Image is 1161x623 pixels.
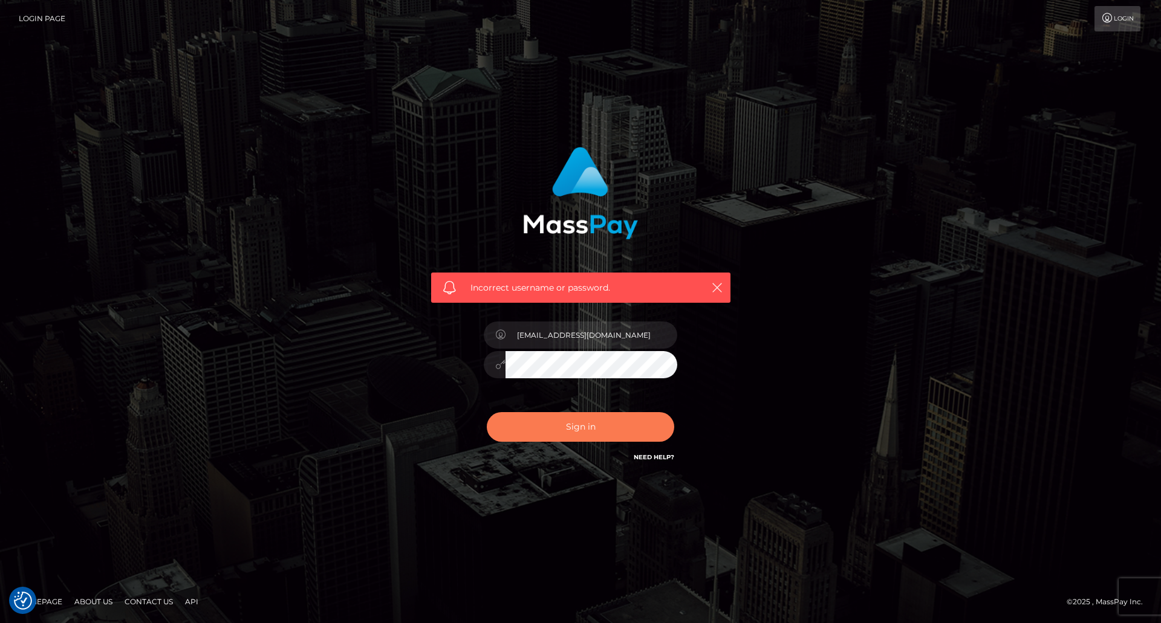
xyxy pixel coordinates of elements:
[470,282,691,294] span: Incorrect username or password.
[506,321,677,349] input: Username...
[13,592,67,611] a: Homepage
[70,592,117,611] a: About Us
[1067,595,1152,608] div: © 2025 , MassPay Inc.
[180,592,203,611] a: API
[19,6,65,31] a: Login Page
[14,592,32,610] img: Revisit consent button
[487,412,674,442] button: Sign in
[120,592,178,611] a: Contact Us
[634,453,674,461] a: Need Help?
[14,592,32,610] button: Consent Preferences
[1094,6,1140,31] a: Login
[523,147,638,239] img: MassPay Login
